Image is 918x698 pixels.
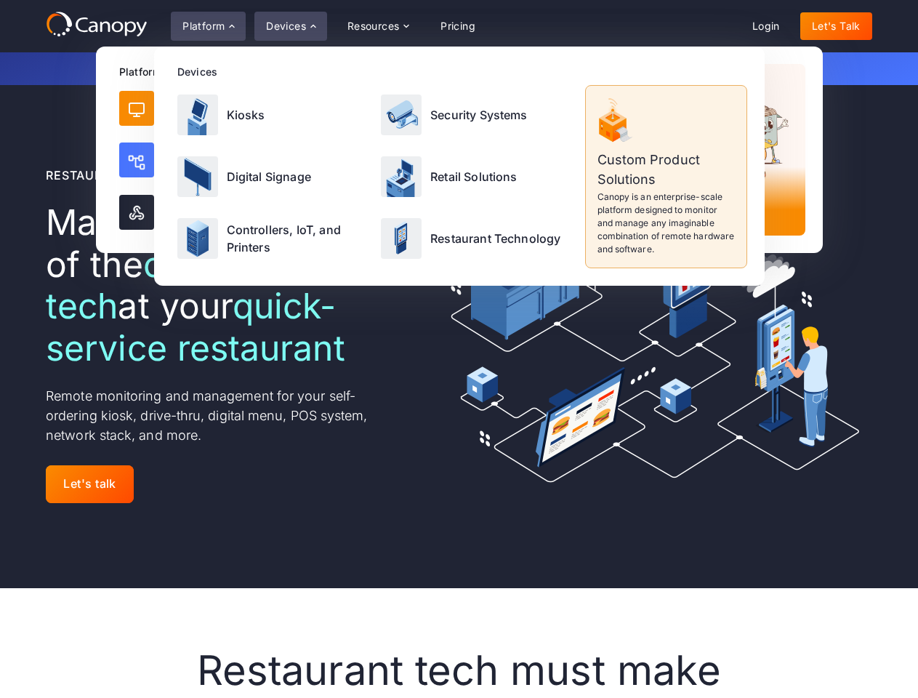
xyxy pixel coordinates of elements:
a: Let's talk [46,465,134,502]
em: quick-service restaurant [46,284,345,369]
a: Restaurant Technology [375,209,576,268]
a: Pricing [429,12,487,40]
a: Let's Talk [800,12,872,40]
p: Kiosks [227,106,265,124]
div: Devices [266,21,306,31]
p: Canopy is an enterprise-scale platform designed to monitor and manage any imaginable combination ... [597,190,735,256]
h1: Maximize the value of the at your [46,201,395,369]
p: Controllers, IoT, and Printers [227,221,367,256]
div: Platform [119,64,567,79]
div: Resources [336,12,420,41]
p: Digital Signage [227,168,311,185]
em: connected tech [46,243,318,328]
p: Retail Solutions [430,168,518,185]
nav: Devices [154,47,765,286]
a: Security Systems [375,85,576,144]
a: AutomateSolve issues remotely and automatically [113,135,339,186]
a: Custom Product SolutionsCanopy is an enterprise-scale platform designed to monitor and manage any... [585,85,747,268]
a: Digital Signage [172,147,373,206]
a: IntegrateCanopy platform APIs [113,189,339,236]
div: Platform [182,21,225,31]
nav: Platform [96,47,823,253]
a: Retail Solutions [375,147,576,206]
div: Devices [177,64,747,79]
a: MonitorA centralized view of your entire fleet [113,85,339,132]
a: Kiosks [172,85,373,144]
a: Login [741,12,792,40]
p: Restaurant Technology [430,230,560,247]
div: Let's talk [63,477,116,491]
p: Security Systems [430,106,528,124]
div: Restaurant Technology [46,167,219,184]
div: Devices [254,12,327,41]
div: Platform [171,12,246,41]
p: Custom Product Solutions [597,150,735,189]
div: Resources [347,21,400,31]
p: Remote monitoring and management for your self-ordering kiosk, drive-thru, digital menu, POS syst... [46,386,395,445]
a: Controllers, IoT, and Printers [172,209,373,268]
